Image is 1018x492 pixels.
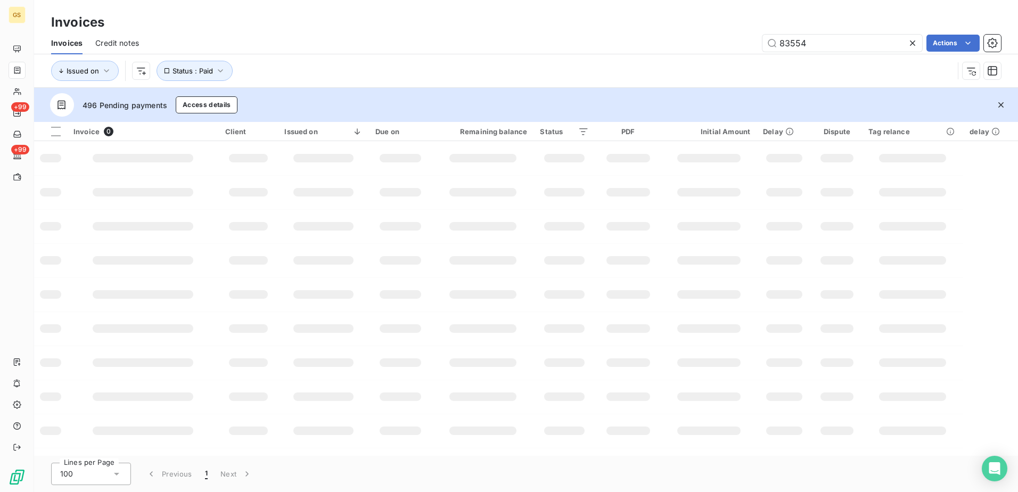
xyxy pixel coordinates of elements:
div: Remaining balance [438,127,527,136]
div: Open Intercom Messenger [982,456,1007,481]
span: +99 [11,145,29,154]
button: Actions [926,35,980,52]
div: Client [225,127,272,136]
div: delay [970,127,1012,136]
div: Status [540,127,589,136]
button: Access details [176,96,237,113]
div: GS [9,6,26,23]
span: 100 [60,469,73,479]
span: Status : Paid [173,67,213,75]
button: Previous [139,463,199,485]
input: Search [762,35,922,52]
h3: Invoices [51,13,104,32]
div: Initial Amount [668,127,750,136]
div: Issued on [284,127,363,136]
span: 1 [205,469,208,479]
span: 0 [104,127,113,136]
button: Issued on [51,61,119,81]
div: PDF [602,127,655,136]
span: Credit notes [95,38,139,48]
span: +99 [11,102,29,112]
button: Next [214,463,259,485]
a: +99 [9,104,25,121]
button: Status : Paid [157,61,233,81]
span: Invoices [51,38,83,48]
a: +99 [9,147,25,164]
span: Invoice [73,127,100,136]
img: Logo LeanPay [9,469,26,486]
span: Issued on [67,67,99,75]
span: 496 Pending payments [83,100,167,111]
div: Due on [375,127,425,136]
div: Delay [763,127,806,136]
button: 1 [199,463,214,485]
div: Dispute [818,127,856,136]
div: Tag relance [868,127,957,136]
